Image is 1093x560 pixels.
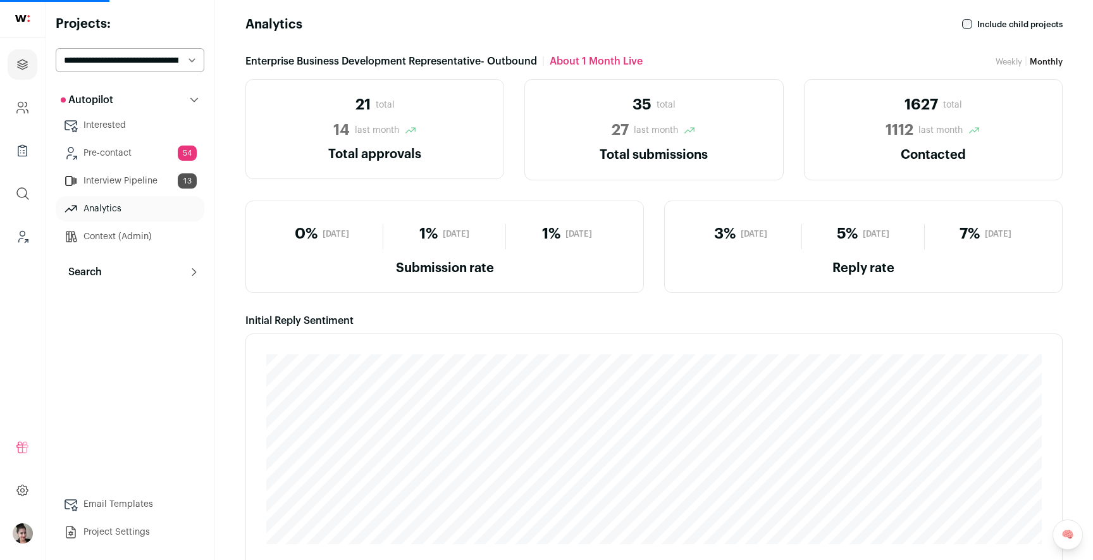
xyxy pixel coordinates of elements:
span: 54 [178,146,197,161]
span: about 1 month Live [550,54,643,69]
span: total [657,99,676,111]
h1: Analytics [245,16,302,34]
label: Include child projects [977,20,1063,30]
div: Initial Reply Sentiment [245,313,1063,328]
span: [DATE] [863,229,889,239]
span: total [376,99,395,111]
button: Open dropdown [13,523,33,544]
span: 5% [837,224,858,244]
span: 13 [178,173,197,189]
a: Company Lists [8,135,37,166]
a: Project Settings [56,520,204,545]
h2: Total submissions [540,146,767,165]
span: [DATE] [443,229,469,239]
a: Interview Pipeline13 [56,168,204,194]
span: total [943,99,962,111]
span: last month [634,124,678,137]
a: Interested [56,113,204,138]
span: [DATE] [741,229,767,239]
span: [DATE] [323,229,349,239]
span: | [542,54,545,69]
a: Projects [8,49,37,80]
h2: Projects: [56,15,204,33]
span: 27 [612,120,629,140]
a: Email Templates [56,492,204,517]
span: 0% [295,224,318,244]
span: [DATE] [985,229,1011,239]
span: 14 [333,120,350,140]
span: 1% [542,224,560,244]
span: 3% [714,224,736,244]
span: 21 [355,95,371,115]
p: Autopilot [61,92,113,108]
span: 7% [960,224,980,244]
span: [DATE] [565,229,592,239]
a: Weekly [996,58,1022,66]
span: 1627 [905,95,938,115]
p: Search [61,264,102,280]
img: 8072482-medium_jpg [13,523,33,544]
button: Search [56,259,204,285]
h2: Reply rate [680,259,1047,277]
span: last month [918,124,963,137]
h2: Submission rate [261,259,628,277]
span: Enterprise Business Development Representative- Outbound [245,54,537,69]
a: Pre-contact54 [56,140,204,166]
a: Context (Admin) [56,224,204,249]
button: Autopilot [56,87,204,113]
span: Monthly [1030,58,1063,66]
a: Company and ATS Settings [8,92,37,123]
h2: Total approvals [261,146,488,163]
h2: Contacted [820,146,1047,165]
a: 🧠 [1053,520,1083,550]
span: | [1025,56,1027,66]
a: Leads (Backoffice) [8,221,37,252]
span: 1112 [886,120,913,140]
span: last month [355,124,399,137]
span: 35 [633,95,651,115]
a: Analytics [56,196,204,221]
span: 1% [419,224,438,244]
img: wellfound-shorthand-0d5821cbd27db2630d0214b213865d53afaa358527fdda9d0ea32b1df1b89c2c.svg [15,15,30,22]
